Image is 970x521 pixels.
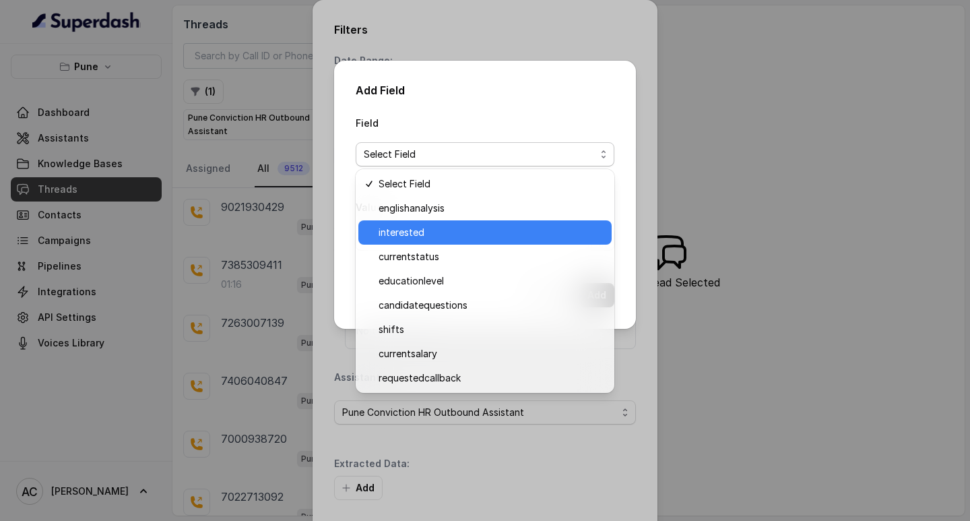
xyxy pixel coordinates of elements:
span: educationlevel [379,273,604,289]
span: interested [379,224,604,241]
span: currentsalary [379,346,604,362]
span: currentstatus [379,249,604,265]
span: Select Field [364,146,595,162]
div: Select Field [356,169,614,393]
span: Select Field [379,176,604,192]
span: requestedcallback [379,370,604,386]
span: englishanalysis [379,200,604,216]
span: candidatequestions [379,297,604,313]
span: shifts [379,321,604,338]
button: Select Field [356,142,614,166]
